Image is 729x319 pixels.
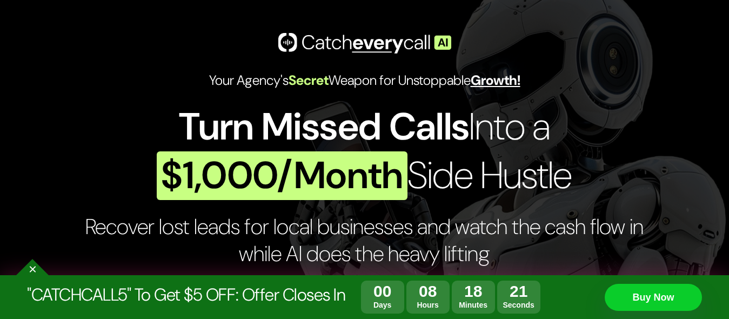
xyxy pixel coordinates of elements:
p: Recover lost leads for local businesses and watch the cash flow in while AI does the heavy lifting [55,213,674,267]
span: Growth! [471,71,520,89]
span: Hours [406,301,450,309]
h1: Into a Side Hustle [55,103,674,200]
span: 1 [464,282,473,300]
span: Seconds [497,301,540,309]
img: img [278,33,451,54]
span: Days [361,301,404,309]
span: $1,000/Month [157,151,407,200]
span: Minutes [452,301,495,309]
p: Your Agency's Weapon for Unstoppable [55,71,674,94]
span: 0 [373,282,383,300]
span: "CATCHCALL5" To Get $5 OFF: Offer Closes In [27,283,345,306]
span: 8 [428,282,437,300]
span: 0 [419,282,428,300]
a: Buy Now [605,284,702,311]
span: 2 [510,282,519,300]
span: 1 [519,282,528,300]
span: 0 [383,282,392,300]
span: 8 [473,282,483,300]
span: Secret [289,71,329,89]
span: Turn Missed Calls [179,102,469,151]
